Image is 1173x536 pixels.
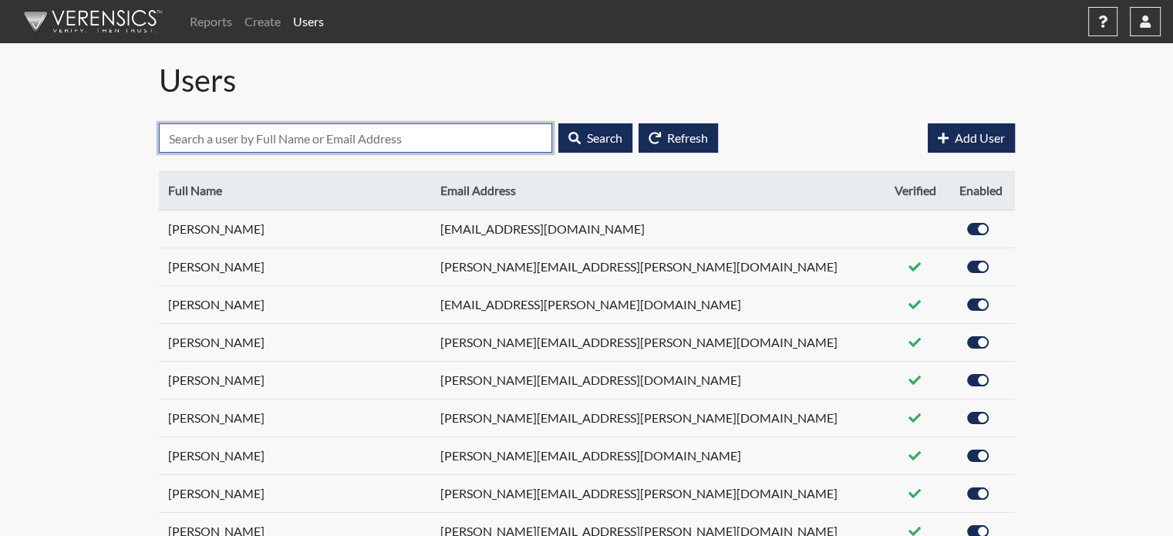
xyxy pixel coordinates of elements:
td: [PERSON_NAME] [159,210,432,248]
span: Add User [955,130,1005,145]
button: Search [558,123,632,153]
h1: Users [159,62,1015,99]
th: Email Address [431,172,882,211]
td: [PERSON_NAME] [159,437,432,475]
input: Search a user by Full Name or Email Address [159,123,552,153]
td: [PERSON_NAME][EMAIL_ADDRESS][PERSON_NAME][DOMAIN_NAME] [431,475,882,513]
td: [PERSON_NAME][EMAIL_ADDRESS][PERSON_NAME][DOMAIN_NAME] [431,399,882,437]
button: Refresh [639,123,718,153]
td: [PERSON_NAME][EMAIL_ADDRESS][PERSON_NAME][DOMAIN_NAME] [431,324,882,362]
td: [PERSON_NAME] [159,248,432,286]
th: Enabled [948,172,1015,211]
td: [PERSON_NAME][EMAIL_ADDRESS][DOMAIN_NAME] [431,362,882,399]
a: Reports [184,6,238,37]
td: [PERSON_NAME] [159,324,432,362]
span: Search [587,130,622,145]
button: Add User [928,123,1015,153]
td: [PERSON_NAME] [159,399,432,437]
td: [EMAIL_ADDRESS][DOMAIN_NAME] [431,210,882,248]
th: Full Name [159,172,432,211]
a: Users [287,6,330,37]
td: [EMAIL_ADDRESS][PERSON_NAME][DOMAIN_NAME] [431,286,882,324]
td: [PERSON_NAME] [159,362,432,399]
td: [PERSON_NAME] [159,286,432,324]
th: Verified [882,172,948,211]
td: [PERSON_NAME] [159,475,432,513]
a: Create [238,6,287,37]
td: [PERSON_NAME][EMAIL_ADDRESS][DOMAIN_NAME] [431,437,882,475]
td: [PERSON_NAME][EMAIL_ADDRESS][PERSON_NAME][DOMAIN_NAME] [431,248,882,286]
span: Refresh [667,130,708,145]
